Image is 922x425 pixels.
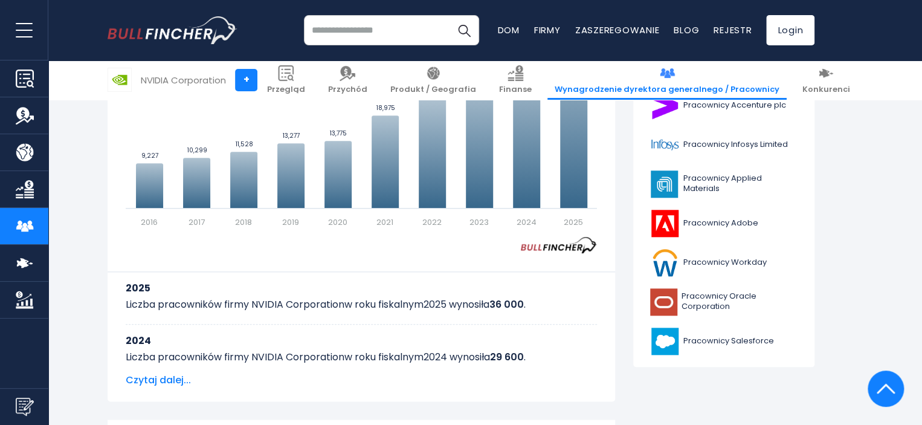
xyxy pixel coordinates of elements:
[424,350,490,364] font: 2024 wynosiła
[108,68,131,91] img: Logo NVDA
[534,24,561,36] a: Firmy
[650,131,680,158] img: Logo INFY
[564,216,583,228] text: 2025
[650,288,678,316] img: Logo ORCL
[642,89,805,122] a: Pracownicy Accenture plc
[235,140,253,149] text: 11,528
[498,24,520,36] a: Dom
[108,16,237,44] a: Przejdź do strony głównej
[524,297,526,311] font: .
[499,83,532,95] font: Finanse
[650,92,680,119] img: Logo ACN
[321,60,375,100] a: Przychód
[126,297,344,311] font: Liczba pracowników firmy NVIDIA Corporation
[517,216,537,228] text: 2024
[189,216,205,228] text: 2017
[642,167,805,201] a: Pracownicy Applied Materials
[141,151,158,160] text: 9,227
[330,129,347,138] text: 13,775
[267,83,305,95] font: Przegląd
[344,350,424,364] font: w roku fiskalnym
[424,297,489,311] font: 2025 wynosiła
[376,103,395,112] text: 18,975
[683,335,774,346] font: Pracownicy Salesforce
[674,24,699,36] a: Blog
[108,16,237,44] img: logo gil
[642,128,805,161] a: Pracownicy Infosys Limited
[260,60,312,100] a: Przegląd
[642,285,805,319] a: Pracownicy Oracle Corporation
[642,207,805,240] a: Pracownicy Adobe
[187,146,207,155] text: 10,299
[126,373,191,387] font: Czytaj dalej...
[683,256,767,268] font: Pracownicy Workday
[650,210,680,237] img: Logo ADBE
[650,328,680,355] img: Logo CRM
[282,216,299,228] text: 2019
[283,131,300,140] text: 13,277
[243,73,250,86] font: +
[235,69,257,91] a: +
[490,350,524,364] font: 29 600
[682,290,756,312] font: Pracownicy Oracle Corporation
[802,83,850,95] font: Konkurenci
[650,170,679,198] img: Logo AMAT
[449,15,479,45] button: Szukaj
[141,216,158,228] text: 2016
[235,216,252,228] text: 2018
[376,216,393,228] text: 2021
[575,24,660,36] a: Zaszeregowanie
[126,350,344,364] font: Liczba pracowników firmy NVIDIA Corporation
[344,297,424,311] font: w roku fiskalnym
[555,83,779,95] font: Wynagrodzenie dyrektora generalnego / Pracownicy
[795,60,857,100] a: Konkurenci
[642,246,805,279] a: Pracownicy Workday
[469,216,489,228] text: 2023
[683,99,786,111] font: Pracownicy Accenture plc
[328,216,347,228] text: 2020
[422,216,442,228] text: 2022
[328,83,367,95] font: Przychód
[547,60,787,100] a: Wynagrodzenie dyrektora generalnego / Pracownicy
[650,249,680,276] img: Logo WDAY
[524,350,526,364] font: .
[489,297,524,311] font: 36 000
[683,172,761,194] font: Pracownicy Applied Materials
[141,74,226,86] font: NVIDIA Corporation
[778,24,803,36] font: Login
[642,325,805,358] a: Pracownicy Salesforce
[492,60,539,100] a: Finanse
[766,15,814,45] a: Login
[126,281,150,295] font: 2025
[383,60,483,100] a: Produkt / Geografia
[126,334,151,348] font: 2024
[714,24,752,36] a: Rejestr
[390,83,476,95] font: Produkt / Geografia
[683,138,788,150] font: Pracownicy Infosys Limited
[683,217,758,229] font: Pracownicy Adobe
